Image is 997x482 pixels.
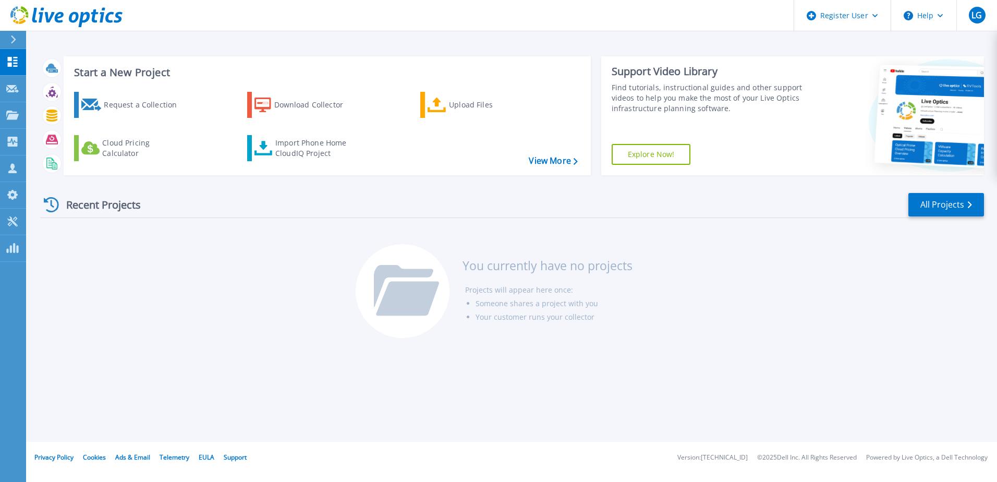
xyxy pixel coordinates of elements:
a: Telemetry [160,453,189,462]
div: Support Video Library [612,65,807,78]
li: Projects will appear here once: [465,283,633,297]
div: Find tutorials, instructional guides and other support videos to help you make the most of your L... [612,82,807,114]
div: Download Collector [274,94,358,115]
a: Ads & Email [115,453,150,462]
span: LG [971,11,982,19]
li: Your customer runs your collector [476,310,633,324]
a: Download Collector [247,92,363,118]
a: Upload Files [420,92,537,118]
a: EULA [199,453,214,462]
div: Request a Collection [104,94,187,115]
a: Privacy Policy [34,453,74,462]
li: Version: [TECHNICAL_ID] [677,454,748,461]
div: Recent Projects [40,192,155,218]
a: Cookies [83,453,106,462]
a: Explore Now! [612,144,691,165]
a: Support [224,453,247,462]
div: Import Phone Home CloudIQ Project [275,138,357,159]
div: Upload Files [449,94,532,115]
a: View More [529,156,577,166]
li: Powered by Live Optics, a Dell Technology [866,454,988,461]
div: Cloud Pricing Calculator [102,138,186,159]
li: Someone shares a project with you [476,297,633,310]
a: Request a Collection [74,92,190,118]
a: All Projects [908,193,984,216]
h3: Start a New Project [74,67,577,78]
a: Cloud Pricing Calculator [74,135,190,161]
li: © 2025 Dell Inc. All Rights Reserved [757,454,857,461]
h3: You currently have no projects [463,260,633,271]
